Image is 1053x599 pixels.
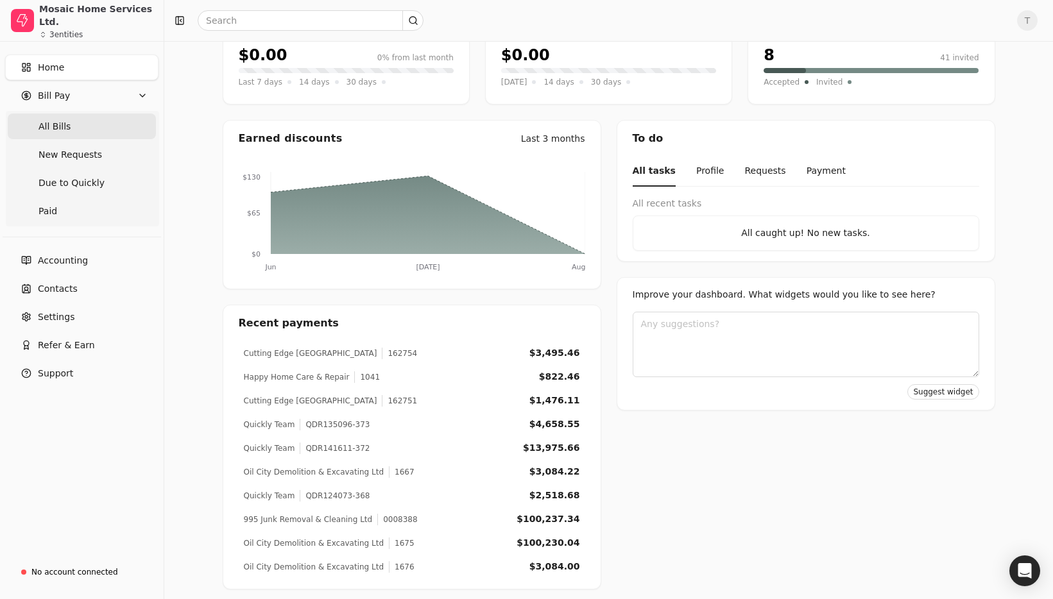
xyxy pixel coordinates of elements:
div: Recent payments [223,305,601,341]
button: Suggest widget [907,384,979,400]
tspan: $0 [252,250,261,258]
a: Accounting [5,248,158,273]
div: $100,237.34 [517,512,579,526]
tspan: Aug [572,263,585,271]
span: [DATE] [501,76,527,89]
a: All Bills [8,114,156,139]
div: Improve your dashboard. What widgets would you like to see here? [633,288,979,301]
div: QDR135096-373 [300,419,370,430]
div: $13,975.66 [523,441,580,455]
div: QDR141611-372 [300,443,370,454]
button: Refer & Earn [5,332,158,358]
span: New Requests [39,148,102,162]
span: Accepted [764,76,800,89]
div: No account connected [31,566,118,578]
span: Last 7 days [239,76,283,89]
span: 30 days [347,76,377,89]
div: Happy Home Care & Repair [244,371,350,383]
tspan: [DATE] [416,263,440,271]
span: Support [38,367,73,380]
div: $100,230.04 [517,536,579,550]
div: 162754 [382,348,417,359]
div: $3,084.22 [529,465,580,478]
div: $1,476.11 [529,394,580,407]
button: Profile [696,156,724,187]
div: Cutting Edge [GEOGRAPHIC_DATA] [244,395,377,407]
a: No account connected [5,561,158,584]
div: $3,084.00 [529,560,580,573]
a: Settings [5,304,158,330]
div: 995 Junk Removal & Cleaning Ltd [244,514,373,525]
div: All recent tasks [633,197,979,210]
div: Oil City Demolition & Excavating Ltd [244,466,384,478]
div: 1675 [389,537,415,549]
span: Settings [38,310,74,324]
span: 14 days [299,76,329,89]
button: T [1017,10,1038,31]
button: All tasks [633,156,676,187]
tspan: $130 [243,173,261,181]
div: Mosaic Home Services Ltd. [39,3,153,28]
span: Invited [816,76,843,89]
div: Last 3 months [521,132,585,146]
div: $4,658.55 [529,418,580,431]
a: New Requests [8,142,156,167]
span: Home [38,61,64,74]
div: Open Intercom Messenger [1009,555,1040,586]
button: Requests [744,156,785,187]
span: Paid [39,205,57,218]
div: Cutting Edge [GEOGRAPHIC_DATA] [244,348,377,359]
a: Paid [8,198,156,224]
div: $2,518.68 [529,489,580,502]
span: 14 days [544,76,574,89]
div: $3,495.46 [529,346,580,360]
div: To do [617,121,995,156]
span: Refer & Earn [38,339,95,352]
div: Oil City Demolition & Excavating Ltd [244,537,384,549]
div: $822.46 [539,370,580,384]
a: Due to Quickly [8,170,156,196]
div: All caught up! No new tasks. [644,226,968,240]
a: Contacts [5,276,158,301]
div: Quickly Team [244,419,295,430]
button: Bill Pay [5,83,158,108]
div: Oil City Demolition & Excavating Ltd [244,561,384,573]
span: Bill Pay [38,89,70,103]
div: 1667 [389,466,415,478]
span: Accounting [38,254,88,267]
div: Quickly Team [244,490,295,502]
div: 1676 [389,561,415,573]
div: QDR124073-368 [300,490,370,502]
div: 3 entities [49,31,83,38]
div: 162751 [382,395,417,407]
div: 8 [764,44,775,67]
button: Support [5,360,158,386]
span: All Bills [39,120,71,133]
span: 30 days [591,76,621,89]
button: Payment [807,156,846,187]
tspan: $65 [247,209,261,217]
div: Earned discounts [239,131,343,146]
div: 0008388 [377,514,417,525]
span: Contacts [38,282,78,296]
div: $0.00 [239,44,287,67]
div: Quickly Team [244,443,295,454]
div: $0.00 [501,44,550,67]
tspan: Jun [264,263,276,271]
div: 1041 [354,371,380,383]
a: Home [5,55,158,80]
input: Search [198,10,424,31]
div: 0% from last month [377,52,454,63]
div: 41 invited [940,52,979,63]
span: Due to Quickly [39,176,105,190]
